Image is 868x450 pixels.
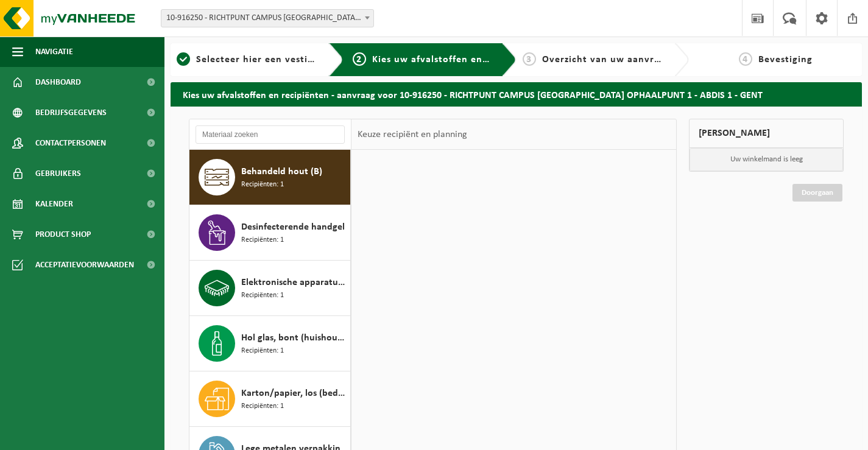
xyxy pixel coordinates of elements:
[35,128,106,158] span: Contactpersonen
[35,158,81,189] span: Gebruikers
[35,67,81,97] span: Dashboard
[351,119,473,150] div: Keuze recipiënt en planning
[35,250,134,280] span: Acceptatievoorwaarden
[189,150,351,205] button: Behandeld hout (B) Recipiënten: 1
[189,371,351,427] button: Karton/papier, los (bedrijven) Recipiënten: 1
[171,82,862,106] h2: Kies uw afvalstoffen en recipiënten - aanvraag voor 10-916250 - RICHTPUNT CAMPUS [GEOGRAPHIC_DATA...
[758,55,813,65] span: Bevestiging
[161,10,373,27] span: 10-916250 - RICHTPUNT CAMPUS GENT OPHAALPUNT 1 - ABDIS 1 - GENT
[353,52,366,66] span: 2
[189,205,351,261] button: Desinfecterende handgel Recipiënten: 1
[189,316,351,371] button: Hol glas, bont (huishoudelijk) Recipiënten: 1
[161,9,374,27] span: 10-916250 - RICHTPUNT CAMPUS GENT OPHAALPUNT 1 - ABDIS 1 - GENT
[35,189,73,219] span: Kalender
[241,164,322,179] span: Behandeld hout (B)
[35,97,107,128] span: Bedrijfsgegevens
[35,37,73,67] span: Navigatie
[177,52,190,66] span: 1
[241,290,284,301] span: Recipiënten: 1
[241,234,284,246] span: Recipiënten: 1
[689,119,844,148] div: [PERSON_NAME]
[241,179,284,191] span: Recipiënten: 1
[241,386,347,401] span: Karton/papier, los (bedrijven)
[523,52,536,66] span: 3
[177,52,319,67] a: 1Selecteer hier een vestiging
[35,219,91,250] span: Product Shop
[196,125,345,144] input: Materiaal zoeken
[241,275,347,290] span: Elektronische apparatuur - overige (OVE)
[241,220,345,234] span: Desinfecterende handgel
[542,55,671,65] span: Overzicht van uw aanvraag
[241,401,284,412] span: Recipiënten: 1
[189,261,351,316] button: Elektronische apparatuur - overige (OVE) Recipiënten: 1
[241,331,347,345] span: Hol glas, bont (huishoudelijk)
[372,55,540,65] span: Kies uw afvalstoffen en recipiënten
[241,345,284,357] span: Recipiënten: 1
[196,55,328,65] span: Selecteer hier een vestiging
[690,148,843,171] p: Uw winkelmand is leeg
[739,52,752,66] span: 4
[792,184,842,202] a: Doorgaan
